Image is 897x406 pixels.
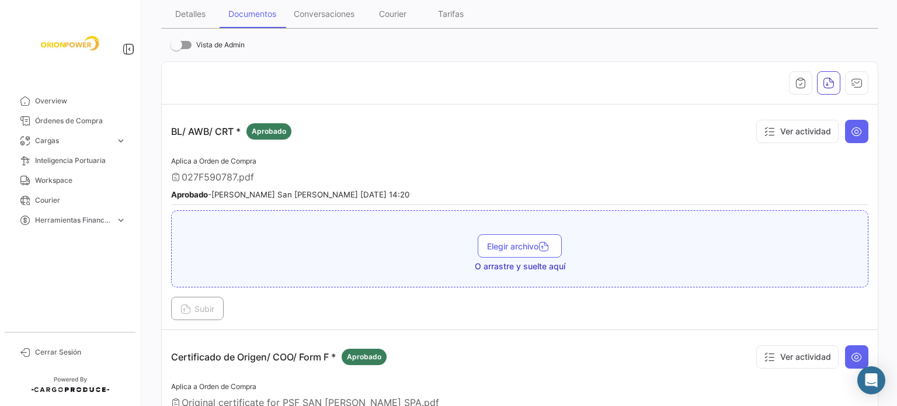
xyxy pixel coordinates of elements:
[182,171,254,183] span: 027F590787.pdf
[35,215,111,225] span: Herramientas Financieras
[171,349,387,365] p: Certificado de Origen/ COO/ Form F *
[487,241,552,251] span: Elegir archivo
[171,157,256,165] span: Aplica a Orden de Compra
[857,366,885,394] div: Abrir Intercom Messenger
[756,345,839,369] button: Ver actividad
[196,38,245,52] span: Vista de Admin
[478,234,562,258] button: Elegir archivo
[171,123,291,140] p: BL/ AWB/ CRT *
[294,9,354,19] div: Conversaciones
[171,382,256,391] span: Aplica a Orden de Compra
[228,9,276,19] div: Documentos
[347,352,381,362] span: Aprobado
[35,116,126,126] span: Órdenes de Compra
[9,111,131,131] a: Órdenes de Compra
[35,96,126,106] span: Overview
[175,9,206,19] div: Detalles
[475,261,565,272] span: O arrastre y suelte aquí
[35,155,126,166] span: Inteligencia Portuaria
[35,136,111,146] span: Cargas
[116,215,126,225] span: expand_more
[9,171,131,190] a: Workspace
[756,120,839,143] button: Ver actividad
[438,9,464,19] div: Tarifas
[35,195,126,206] span: Courier
[379,9,406,19] div: Courier
[171,190,208,199] b: Aprobado
[171,190,409,199] small: - [PERSON_NAME] San [PERSON_NAME] [DATE] 14:20
[41,14,99,72] img: f26a05d0-2fea-4301-a0f6-b8409df5d1eb.jpeg
[252,126,286,137] span: Aprobado
[116,136,126,146] span: expand_more
[9,151,131,171] a: Inteligencia Portuaria
[35,175,126,186] span: Workspace
[9,91,131,111] a: Overview
[35,347,126,358] span: Cerrar Sesión
[9,190,131,210] a: Courier
[180,304,214,314] span: Subir
[171,297,224,320] button: Subir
